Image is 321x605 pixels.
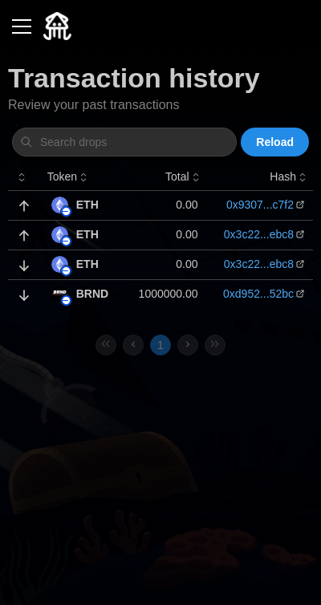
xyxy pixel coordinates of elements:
p: Token [47,169,77,186]
img: Quidli [43,12,71,40]
h1: Transaction history [8,60,260,95]
p: Review your past transactions [8,95,179,116]
a: 0xd952...52bc [223,286,294,302]
button: 1 [150,335,171,355]
input: Search drops [12,128,237,156]
p: 0.00 [132,226,198,242]
p: 1000000.00 [132,286,198,302]
img: BRND (on Base) [51,286,68,302]
p: ETH [76,256,99,273]
img: ETH (on Base) [51,256,68,273]
a: 0x9307...c7f2 [226,197,294,213]
p: BRND [76,286,108,302]
img: ETH (on Base) [51,226,68,243]
a: 0x3c22...ebc8 [224,226,294,242]
p: 0.00 [132,197,198,213]
button: Reload [241,128,309,156]
button: Total [165,169,202,186]
img: ETH (on Base) [51,197,68,213]
p: ETH [76,197,99,213]
p: 0.00 [132,256,198,272]
button: Token [47,169,90,186]
p: Total [165,169,189,186]
a: 0x3c22...ebc8 [224,256,294,272]
p: Hash [270,169,296,186]
button: Hash [270,169,309,186]
p: ETH [76,226,99,243]
span: Reload [256,128,294,156]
